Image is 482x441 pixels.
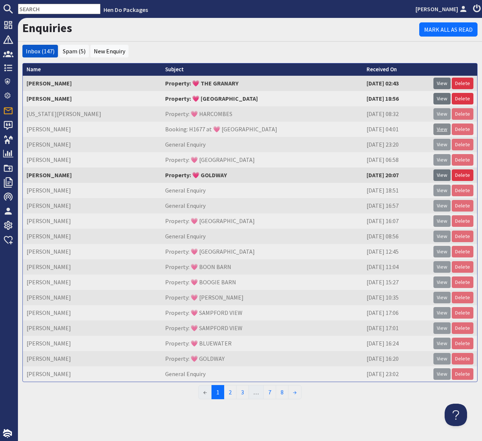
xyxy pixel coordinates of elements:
a: → [288,385,302,399]
a: Delete [452,200,473,212]
a: View [433,169,451,181]
td: [PERSON_NAME] [23,244,161,259]
td: [PERSON_NAME] [23,366,161,382]
input: SEARCH [18,4,101,14]
a: Delete [452,246,473,257]
td: [DATE] 17:06 [363,305,430,320]
a: View [433,353,451,365]
a: View [433,322,451,334]
td: [DATE] 20:07 [363,168,430,183]
a: View [433,93,451,104]
td: [DATE] 08:56 [363,229,430,244]
td: [PERSON_NAME] [23,229,161,244]
a: Mark All As Read [419,22,478,37]
td: [US_STATE][PERSON_NAME] [23,106,161,122]
td: Property: 💗 [PERSON_NAME] [161,290,363,305]
td: [PERSON_NAME] [23,91,161,106]
td: [PERSON_NAME] [23,137,161,152]
a: Delete [452,169,473,181]
iframe: Toggle Customer Support [445,404,467,426]
a: View [433,276,451,288]
td: Property: 💗 THE GRANARY [161,76,363,91]
td: [PERSON_NAME] [23,76,161,91]
a: 7 [263,385,276,399]
a: View [433,200,451,212]
td: [DATE] 16:24 [363,336,430,351]
a: Delete [452,368,473,380]
a: View [433,123,451,135]
a: Delete [452,123,473,135]
td: Property: 💗 [GEOGRAPHIC_DATA] [161,244,363,259]
td: Property: 💗 [GEOGRAPHIC_DATA] [161,152,363,168]
a: Hen Do Packages [103,6,148,13]
th: Received On [363,63,430,76]
td: Property: 💗 HARCOMBES [161,106,363,122]
td: [DATE] 16:20 [363,351,430,366]
td: [PERSON_NAME] [23,259,161,275]
td: Booking: H1677 at 💗 [GEOGRAPHIC_DATA] [161,122,363,137]
td: General Enquiry [161,366,363,382]
a: View [433,185,451,196]
td: Property: 💗 BOON BARN [161,259,363,275]
a: View [433,215,451,227]
a: Delete [452,276,473,288]
a: 8 [276,385,288,399]
a: View [433,338,451,349]
td: [DATE] 12:45 [363,244,430,259]
td: [PERSON_NAME] [23,198,161,213]
td: Property: 💗 [GEOGRAPHIC_DATA] [161,213,363,229]
a: Delete [452,139,473,150]
a: Delete [452,108,473,120]
a: View [433,292,451,303]
a: View [433,368,451,380]
a: 3 [236,385,249,399]
a: Spam (5) [63,47,86,55]
td: Property: 💗 BLUEWATER [161,336,363,351]
a: Delete [452,231,473,242]
td: [PERSON_NAME] [23,122,161,137]
a: View [433,231,451,242]
td: [DATE] 15:27 [363,275,430,290]
a: Delete [452,307,473,319]
img: staytech_i_w-64f4e8e9ee0a9c174fd5317b4b171b261742d2d393467e5bdba4413f4f884c10.svg [3,429,12,438]
a: View [433,261,451,273]
td: [PERSON_NAME] [23,168,161,183]
a: Delete [452,215,473,227]
a: View [433,307,451,319]
a: View [433,108,451,120]
a: Delete [452,292,473,303]
td: [DATE] 11:04 [363,259,430,275]
a: Delete [452,353,473,365]
a: Inbox (147) [26,47,55,55]
td: [DATE] 08:32 [363,106,430,122]
span: 1 [211,385,224,399]
td: [DATE] 10:35 [363,290,430,305]
a: New Enquiry [94,47,125,55]
th: Name [23,63,161,76]
a: Delete [452,322,473,334]
a: Delete [452,338,473,349]
td: [DATE] 16:57 [363,198,430,213]
td: General Enquiry [161,229,363,244]
td: [DATE] 23:20 [363,137,430,152]
td: [DATE] 18:56 [363,91,430,106]
td: General Enquiry [161,198,363,213]
a: View [433,78,451,89]
th: Subject [161,63,363,76]
td: General Enquiry [161,183,363,198]
td: [DATE] 04:01 [363,122,430,137]
a: View [433,154,451,166]
td: [PERSON_NAME] [23,305,161,320]
td: Property: 💗 SAMPFORD VIEW [161,320,363,336]
td: Property: 💗 SAMPFORD VIEW [161,305,363,320]
td: [DATE] 23:02 [363,366,430,382]
td: [PERSON_NAME] [23,152,161,168]
td: [DATE] 17:01 [363,320,430,336]
td: Property: 💗 GOLDWAY [161,351,363,366]
a: 2 [224,385,237,399]
td: [PERSON_NAME] [23,213,161,229]
td: Property: 💗 GOLDWAY [161,168,363,183]
a: Enquiries [22,21,72,35]
td: [DATE] 16:07 [363,213,430,229]
td: [PERSON_NAME] [23,336,161,351]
